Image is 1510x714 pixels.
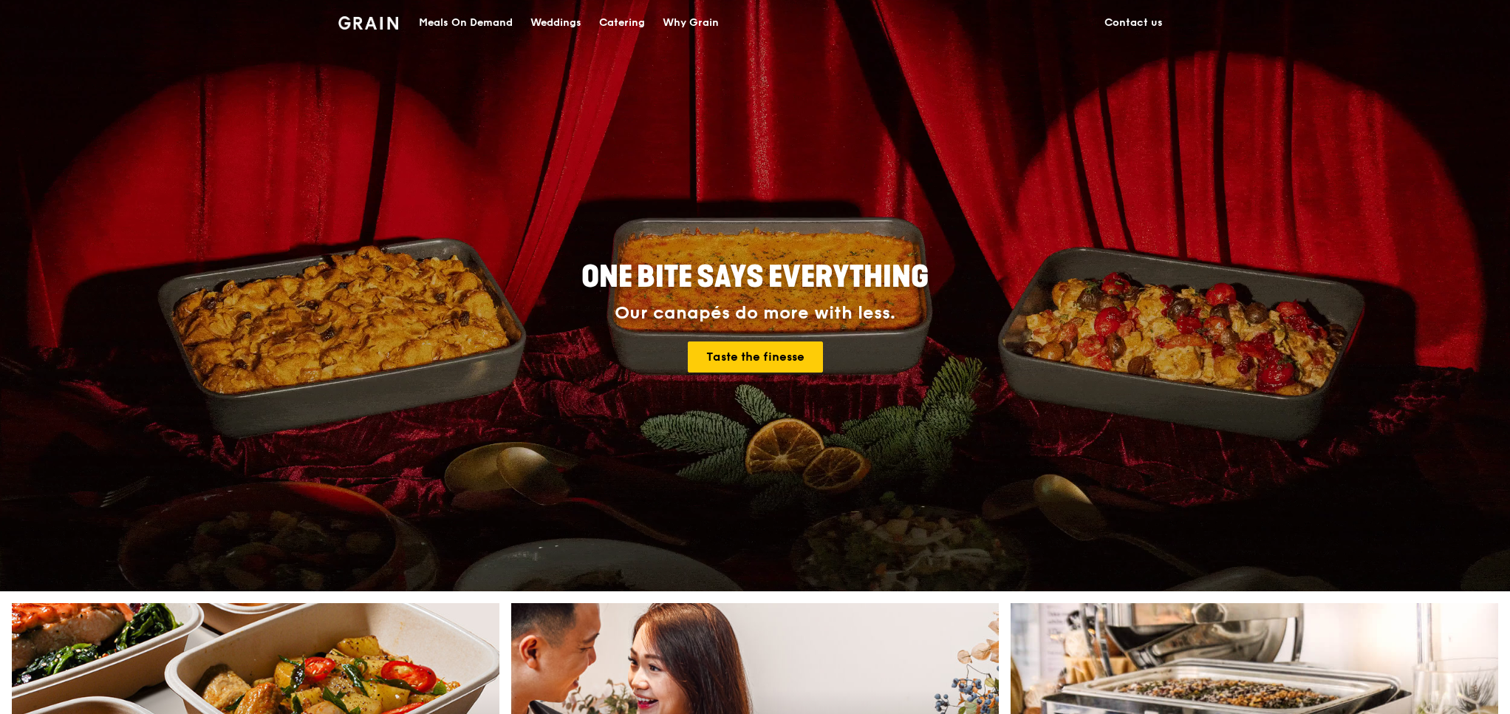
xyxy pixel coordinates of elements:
[663,1,719,45] div: Why Grain
[489,303,1021,324] div: Our canapés do more with less.
[419,1,513,45] div: Meals On Demand
[599,1,645,45] div: Catering
[590,1,654,45] a: Catering
[530,1,581,45] div: Weddings
[688,341,823,373] a: Taste the finesse
[1096,1,1172,45] a: Contact us
[581,259,929,295] span: ONE BITE SAYS EVERYTHING
[654,1,728,45] a: Why Grain
[522,1,590,45] a: Weddings
[338,16,398,30] img: Grain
